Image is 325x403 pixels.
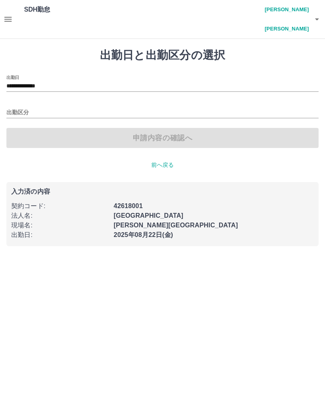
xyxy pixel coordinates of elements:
[11,188,314,195] p: 入力済の内容
[114,203,142,209] b: 42618001
[11,211,109,221] p: 法人名 :
[11,201,109,211] p: 契約コード :
[6,49,319,62] h1: 出勤日と出勤区分の選択
[11,221,109,230] p: 現場名 :
[11,230,109,240] p: 出勤日 :
[6,161,319,169] p: 前へ戻る
[114,212,183,219] b: [GEOGRAPHIC_DATA]
[6,74,19,80] label: 出勤日
[114,231,173,238] b: 2025年08月22日(金)
[114,222,238,229] b: [PERSON_NAME][GEOGRAPHIC_DATA]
